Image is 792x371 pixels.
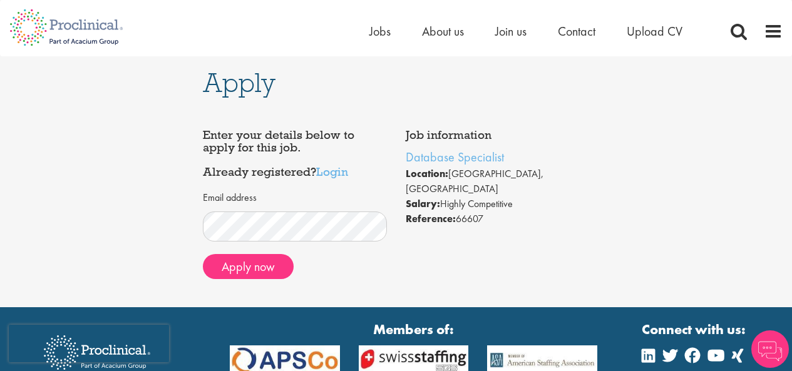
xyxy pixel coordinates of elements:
li: Highly Competitive [406,196,590,211]
a: Jobs [369,23,391,39]
a: Join us [495,23,527,39]
strong: Reference: [406,212,456,225]
a: Database Specialist [406,149,504,165]
label: Email address [203,191,257,205]
a: About us [422,23,464,39]
li: [GEOGRAPHIC_DATA], [GEOGRAPHIC_DATA] [406,166,590,196]
a: Contact [558,23,595,39]
iframe: reCAPTCHA [9,325,169,362]
h4: Enter your details below to apply for this job. Already registered? [203,129,387,178]
strong: Location: [406,167,448,180]
button: Apply now [203,254,294,279]
strong: Salary: [406,197,440,210]
li: 66607 [406,211,590,226]
h4: Job information [406,129,590,141]
span: Apply [203,66,275,99]
strong: Connect with us: [642,320,748,339]
img: Chatbot [751,330,789,368]
a: Login [316,164,348,179]
strong: Members of: [230,320,598,339]
a: Upload CV [627,23,682,39]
